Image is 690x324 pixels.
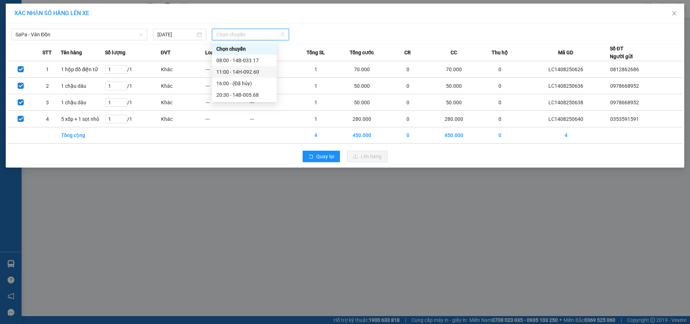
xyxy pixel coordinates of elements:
[105,94,161,111] td: / 1
[671,10,677,16] span: close
[34,78,61,94] td: 2
[216,29,285,40] span: Chọn chuyến
[34,94,61,111] td: 3
[42,49,52,56] span: STT
[478,111,522,127] td: 0
[61,127,105,143] td: Tổng cộng
[205,111,249,127] td: ---
[478,94,522,111] td: 0
[338,94,386,111] td: 50.000
[249,111,294,127] td: ---
[205,61,249,78] td: ---
[386,111,430,127] td: 0
[558,49,573,56] span: Mã GD
[14,10,89,17] span: XÁC NHẬN SỐ HÀNG LÊN XE
[610,83,639,89] span: 0978668952
[61,61,105,78] td: 1 hộp đồ điện tử
[386,78,430,94] td: 0
[610,45,633,60] div: Số ĐT Người gửi
[216,79,272,87] div: 16:00 - (Đã hủy)
[347,151,387,162] button: uploadLên hàng
[216,45,272,53] div: Chọn chuyến
[522,94,610,111] td: LC1408250638
[338,78,386,94] td: 50.000
[161,78,205,94] td: Khác
[205,94,249,111] td: ---
[34,111,61,127] td: 4
[294,61,338,78] td: 1
[338,127,386,143] td: 450.000
[522,127,610,143] td: 4
[61,49,82,56] span: Tên hàng
[522,78,610,94] td: LC1408250636
[522,111,610,127] td: LC1408250640
[105,111,161,127] td: / 1
[430,78,478,94] td: 50.000
[216,68,272,76] div: 11:00 - 14H-092.60
[105,49,125,56] span: Số lượng
[161,94,205,111] td: Khác
[216,56,272,64] div: 08:00 - 14B-033.17
[308,154,313,160] span: rollback
[307,49,325,56] span: Tổng SL
[430,61,478,78] td: 70.000
[478,127,522,143] td: 0
[303,151,340,162] button: rollbackQuay lại
[249,94,294,111] td: ---
[61,78,105,94] td: 1 chậu dâu
[316,152,334,160] span: Quay lại
[338,61,386,78] td: 70.000
[61,94,105,111] td: 1 chậu dâu
[205,78,249,94] td: ---
[212,43,277,55] div: Chọn chuyến
[386,61,430,78] td: 0
[610,116,639,122] span: 0353591591
[105,61,161,78] td: / 1
[161,111,205,127] td: Khác
[161,49,171,56] span: ĐVT
[294,111,338,127] td: 1
[61,111,105,127] td: 5 xốp + 1 sọt nhỏ
[15,29,143,40] span: SaPa - Vân Đồn
[492,49,508,56] span: Thu hộ
[478,61,522,78] td: 0
[157,31,195,38] input: 14/08/2025
[451,49,457,56] span: CC
[430,111,478,127] td: 280.000
[430,94,478,111] td: 50.000
[216,91,272,99] div: 20:30 - 14B-005.68
[478,78,522,94] td: 0
[610,67,639,72] span: 0812862686
[205,49,228,56] span: Loại hàng
[338,111,386,127] td: 280.000
[404,49,411,56] span: CR
[294,78,338,94] td: 1
[34,61,61,78] td: 1
[386,127,430,143] td: 0
[350,49,374,56] span: Tổng cước
[386,94,430,111] td: 0
[664,4,684,24] button: Close
[294,94,338,111] td: 1
[105,78,161,94] td: / 1
[610,100,639,105] span: 0978668952
[522,61,610,78] td: LC1408250626
[294,127,338,143] td: 4
[161,61,205,78] td: Khác
[430,127,478,143] td: 450.000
